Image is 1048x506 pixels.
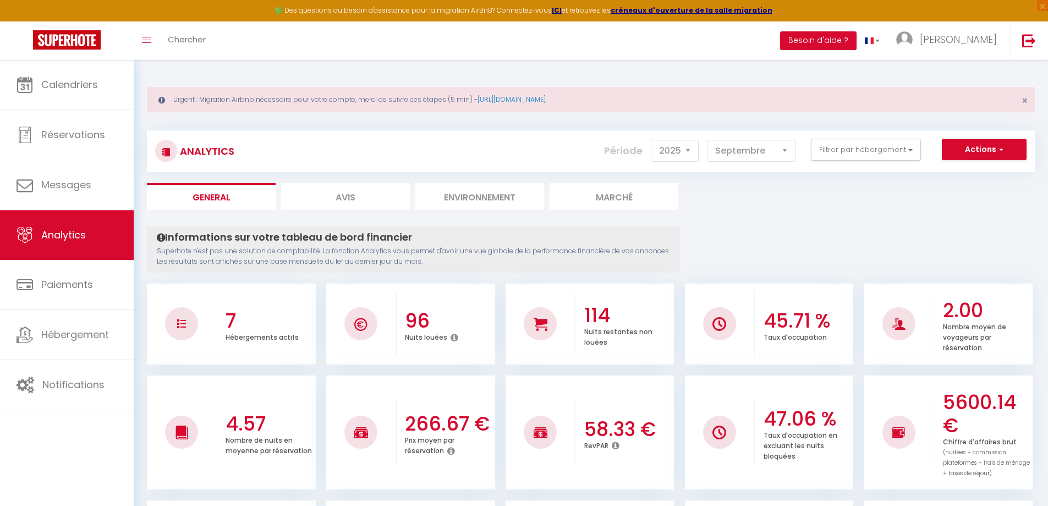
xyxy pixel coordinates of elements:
li: General [147,183,276,210]
li: Marché [550,183,678,210]
img: logout [1022,34,1036,47]
span: Hébergement [41,328,109,341]
img: Super Booking [33,30,101,50]
button: Filtrer par hébergement [811,139,921,161]
a: ... [PERSON_NAME] [888,21,1011,60]
p: Superhote n'est pas une solution de comptabilité. La fonction Analytics vous permet d'avoir une v... [157,246,670,267]
h3: 58.33 € [584,418,672,441]
p: RevPAR [584,439,608,450]
span: Analytics [41,228,86,242]
p: Nombre moyen de voyageurs par réservation [943,320,1006,352]
h3: 47.06 % [764,407,851,431]
h3: Analytics [177,139,234,164]
a: ICI [552,6,562,15]
span: Notifications [42,378,105,391]
span: Réservations [41,128,105,142]
img: NO IMAGE [892,426,906,439]
span: [PERSON_NAME] [920,32,997,46]
img: ... [896,31,913,48]
a: [URL][DOMAIN_NAME] [478,95,546,104]
span: Messages [41,178,91,192]
button: Ouvrir le widget de chat LiveChat [9,4,42,37]
a: créneaux d'ouverture de la salle migration [611,6,772,15]
img: NO IMAGE [712,426,726,439]
p: Nombre de nuits en moyenne par réservation [226,433,312,455]
h3: 4.57 [226,412,313,436]
h3: 2.00 [943,299,1030,322]
h3: 5600.14 € [943,391,1030,437]
label: Période [604,139,643,163]
button: Besoin d'aide ? [780,31,857,50]
li: Environnement [415,183,544,210]
h3: 7 [226,309,313,333]
h4: Informations sur votre tableau de bord financier [157,231,670,243]
span: Chercher [168,34,206,45]
span: Calendriers [41,78,98,91]
p: Prix moyen par réservation [405,433,454,455]
p: Nuits louées [405,330,447,342]
p: Taux d'occupation en excluant les nuits bloquées [764,428,837,461]
p: Taux d'occupation [764,330,827,342]
h3: 266.67 € [405,412,492,436]
img: NO IMAGE [177,319,186,328]
h3: 45.71 % [764,309,851,333]
li: Avis [281,183,410,210]
p: Nuits restantes non louées [584,325,652,347]
a: Chercher [160,21,214,60]
div: Urgent : Migration Airbnb nécessaire pour votre compte, merci de suivre ces étapes (5 min) - [147,87,1035,112]
button: Actions [942,139,1027,161]
button: Close [1022,96,1028,106]
span: Paiements [41,278,93,291]
h3: 96 [405,309,492,333]
span: (nuitées + commission plateformes + frais de ménage + taxes de séjour) [943,448,1030,477]
span: × [1022,94,1028,107]
p: Hébergements actifs [226,330,299,342]
h3: 114 [584,304,672,327]
p: Chiffre d'affaires brut [943,435,1030,478]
